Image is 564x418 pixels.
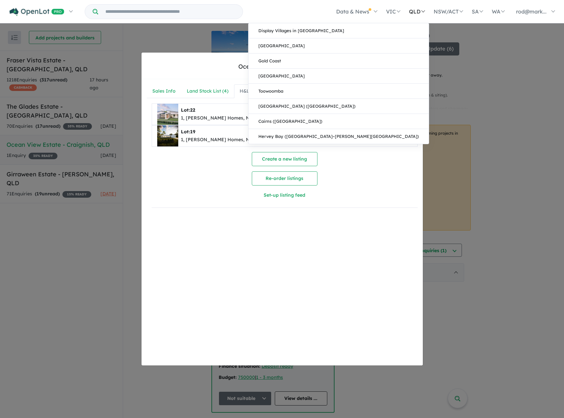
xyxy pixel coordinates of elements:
button: Re-order listings [252,171,317,186]
a: Hervey Bay ([GEOGRAPHIC_DATA]–[PERSON_NAME][GEOGRAPHIC_DATA]) [249,129,429,144]
div: H&L List ( 2 ) [240,87,266,95]
button: Create a new listing [252,152,317,166]
b: Lot: [181,107,195,113]
a: Cairns ([GEOGRAPHIC_DATA]) [249,114,429,129]
div: Land Stock List ( 4 ) [187,87,228,95]
span: rod@mark... [516,8,547,15]
span: 19 [190,129,195,135]
div: Ocean View Estate - Craignish [238,62,326,71]
a: [GEOGRAPHIC_DATA] [249,38,429,54]
b: Lot: [181,129,195,135]
a: [GEOGRAPHIC_DATA] ([GEOGRAPHIC_DATA]) [249,99,429,114]
a: [GEOGRAPHIC_DATA] [249,69,429,84]
input: Try estate name, suburb, builder or developer [99,5,241,19]
img: Openlot PRO Logo White [10,8,64,16]
span: 22 [190,107,195,113]
button: Set-up listing feed [218,188,351,202]
div: 1, [PERSON_NAME] Homes, None, [DATE], $985,910, Available [181,114,322,122]
a: Toowoomba [249,84,429,99]
a: Display Villages in [GEOGRAPHIC_DATA] [249,23,429,38]
div: Sales Info [152,87,176,95]
div: 1, [PERSON_NAME] Homes, None, [DATE], $1,100,815, Available [181,136,326,144]
a: Gold Coast [249,54,429,69]
img: Ocean%20View%20Estate%20-%20Craignish%20-%20Lot%2022___1753141363.webp [157,104,178,125]
img: Ocean%20View%20Estate%20-%20Craignish%20-%20Lot%2019___1753141569.jpg [157,125,178,146]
